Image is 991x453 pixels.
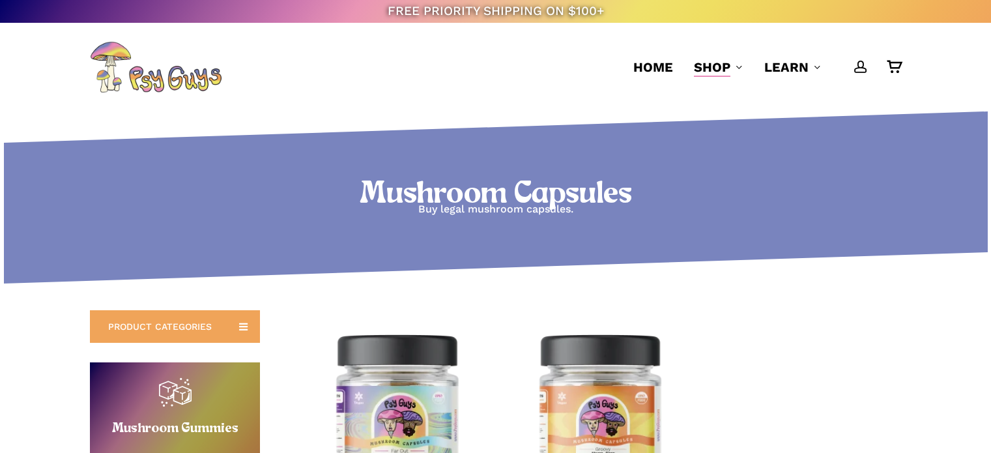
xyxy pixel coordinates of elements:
[764,59,809,75] span: Learn
[633,58,673,76] a: Home
[694,58,743,76] a: Shop
[694,59,730,75] span: Shop
[90,41,222,93] img: PsyGuys
[90,310,260,343] a: PRODUCT CATEGORIES
[623,23,901,111] nav: Main Menu
[108,320,212,333] span: PRODUCT CATEGORIES
[764,58,822,76] a: Learn
[633,59,673,75] span: Home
